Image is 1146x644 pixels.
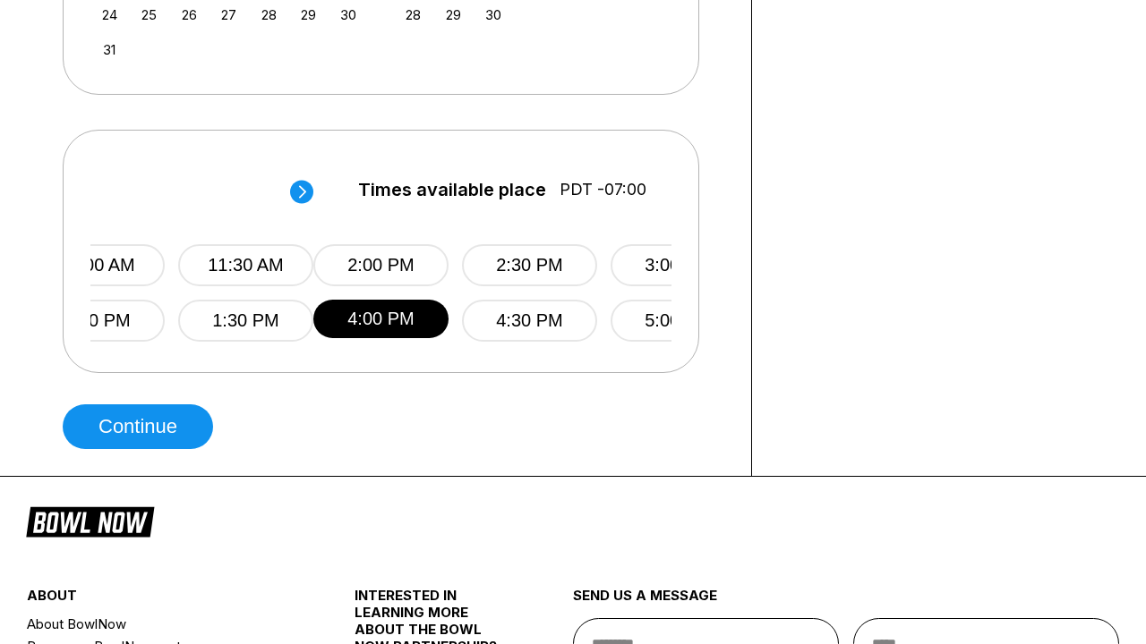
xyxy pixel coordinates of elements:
button: 3:00 PM [611,244,746,286]
button: 11:30 AM [178,244,313,286]
div: Choose Sunday, August 24th, 2025 [98,3,122,27]
button: 1:00 PM [30,300,165,342]
div: Choose Sunday, August 31st, 2025 [98,38,122,62]
div: send us a message [573,587,1119,618]
button: 2:00 PM [313,244,449,286]
button: 11:00 AM [30,244,165,286]
div: Choose Sunday, September 28th, 2025 [401,3,425,27]
button: 4:30 PM [462,300,597,342]
div: Choose Tuesday, August 26th, 2025 [177,3,201,27]
button: Continue [63,404,213,449]
button: 5:00 PM [611,300,746,342]
div: about [27,587,300,613]
button: 1:30 PM [178,300,313,342]
span: PDT -07:00 [560,180,646,199]
div: Choose Wednesday, August 27th, 2025 [217,3,241,27]
button: 2:30 PM [462,244,597,286]
div: Choose Friday, August 29th, 2025 [296,3,321,27]
a: About BowlNow [27,613,300,635]
button: 4:00 PM [313,300,449,338]
div: Choose Monday, August 25th, 2025 [137,3,161,27]
div: Choose Thursday, August 28th, 2025 [257,3,281,27]
span: Times available place [358,180,546,199]
div: Choose Monday, September 29th, 2025 [441,3,466,27]
div: Choose Saturday, August 30th, 2025 [337,3,361,27]
div: Choose Tuesday, September 30th, 2025 [481,3,505,27]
